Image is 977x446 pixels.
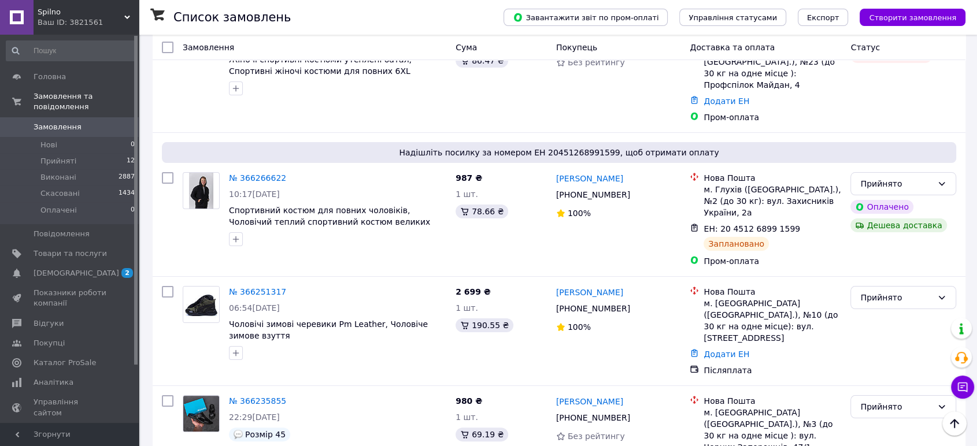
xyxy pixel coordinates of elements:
[189,173,213,209] img: Фото товару
[704,184,841,218] div: м. Глухів ([GEOGRAPHIC_DATA].), №2 (до 30 кг): вул. Захисників України, 2а
[456,173,482,183] span: 987 ₴
[860,177,932,190] div: Прийнято
[568,58,625,67] span: Без рейтингу
[34,268,119,278] span: [DEMOGRAPHIC_DATA]
[850,218,946,232] div: Дешева доставка
[456,287,491,296] span: 2 699 ₴
[704,224,800,233] span: ЕН: 20 4512 6899 1599
[456,428,508,441] div: 69.19 ₴
[556,287,623,298] a: [PERSON_NAME]
[6,40,136,61] input: Пошук
[504,9,668,26] button: Завантажити звіт по пром-оплаті
[554,187,632,203] div: [PHONE_NUMBER]
[556,43,597,52] span: Покупець
[34,318,64,329] span: Відгуки
[704,395,841,407] div: Нова Пошта
[704,237,769,251] div: Заплановано
[34,122,82,132] span: Замовлення
[456,189,478,199] span: 1 шт.
[568,322,591,332] span: 100%
[556,173,623,184] a: [PERSON_NAME]
[38,7,124,17] span: Spilno
[848,12,965,21] a: Створити замовлення
[34,91,139,112] span: Замовлення та повідомлення
[229,173,286,183] a: № 366266622
[807,13,839,22] span: Експорт
[183,172,220,209] a: Фото товару
[34,377,73,388] span: Аналітика
[183,396,219,432] img: Фото товару
[704,286,841,298] div: Нова Пошта
[456,318,513,332] div: 190.55 ₴
[119,188,135,199] span: 1434
[704,350,749,359] a: Додати ЕН
[34,358,96,368] span: Каталог ProSale
[131,205,135,215] span: 0
[183,287,219,322] img: Фото товару
[183,43,234,52] span: Замовлення
[40,188,80,199] span: Скасовані
[229,396,286,406] a: № 366235855
[229,189,280,199] span: 10:17[DATE]
[34,338,65,348] span: Покупці
[704,172,841,184] div: Нова Пошта
[183,395,220,432] a: Фото товару
[34,72,66,82] span: Головна
[704,255,841,267] div: Пром-оплата
[40,172,76,183] span: Виконані
[234,430,243,439] img: :speech_balloon:
[456,205,508,218] div: 78.66 ₴
[229,303,280,313] span: 06:54[DATE]
[704,365,841,376] div: Післяплата
[690,43,775,52] span: Доставка та оплата
[34,397,107,418] span: Управління сайтом
[704,112,841,123] div: Пром-оплата
[860,291,932,304] div: Прийнято
[456,54,508,68] div: 86.47 ₴
[40,205,77,215] span: Оплачені
[456,303,478,313] span: 1 шт.
[119,172,135,183] span: 2887
[568,432,625,441] span: Без рейтингу
[121,268,133,278] span: 2
[40,156,76,166] span: Прийняті
[951,376,974,399] button: Чат з покупцем
[942,411,967,436] button: Наверх
[860,400,932,413] div: Прийнято
[34,229,90,239] span: Повідомлення
[38,17,139,28] div: Ваш ID: 3821561
[229,287,286,296] a: № 366251317
[456,43,477,52] span: Cума
[704,96,749,106] a: Додати ЕН
[679,9,786,26] button: Управління статусами
[245,430,286,439] span: Розмір 45
[183,286,220,323] a: Фото товару
[554,410,632,426] div: [PHONE_NUMBER]
[166,147,952,158] span: Надішліть посилку за номером ЕН 20451268991599, щоб отримати оплату
[229,319,428,340] a: Чоловічі зимові черевики Pm Leather, Чоловіче зимове взуття
[689,13,777,22] span: Управління статусами
[173,10,291,24] h1: Список замовлень
[456,396,482,406] span: 980 ₴
[556,396,623,407] a: [PERSON_NAME]
[40,140,57,150] span: Нові
[554,300,632,317] div: [PHONE_NUMBER]
[513,12,658,23] span: Завантажити звіт по пром-оплаті
[568,209,591,218] span: 100%
[229,412,280,422] span: 22:29[DATE]
[456,412,478,422] span: 1 шт.
[34,288,107,309] span: Показники роботи компанії
[704,33,841,91] div: м. [GEOGRAPHIC_DATA] ([GEOGRAPHIC_DATA], [GEOGRAPHIC_DATA].), №23 (до 30 кг на одне місце ): Проф...
[229,206,430,238] a: Спортивний костюм для повних чоловіків, Чоловічий теплий спортивний костюм великих розмірів
[127,156,135,166] span: 12
[850,200,913,214] div: Оплачено
[34,248,107,259] span: Товари та послуги
[798,9,849,26] button: Експорт
[850,43,880,52] span: Статус
[860,9,965,26] button: Створити замовлення
[131,140,135,150] span: 0
[704,298,841,344] div: м. [GEOGRAPHIC_DATA] ([GEOGRAPHIC_DATA].), №10 (до 30 кг на одне місце): вул. [STREET_ADDRESS]
[869,13,956,22] span: Створити замовлення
